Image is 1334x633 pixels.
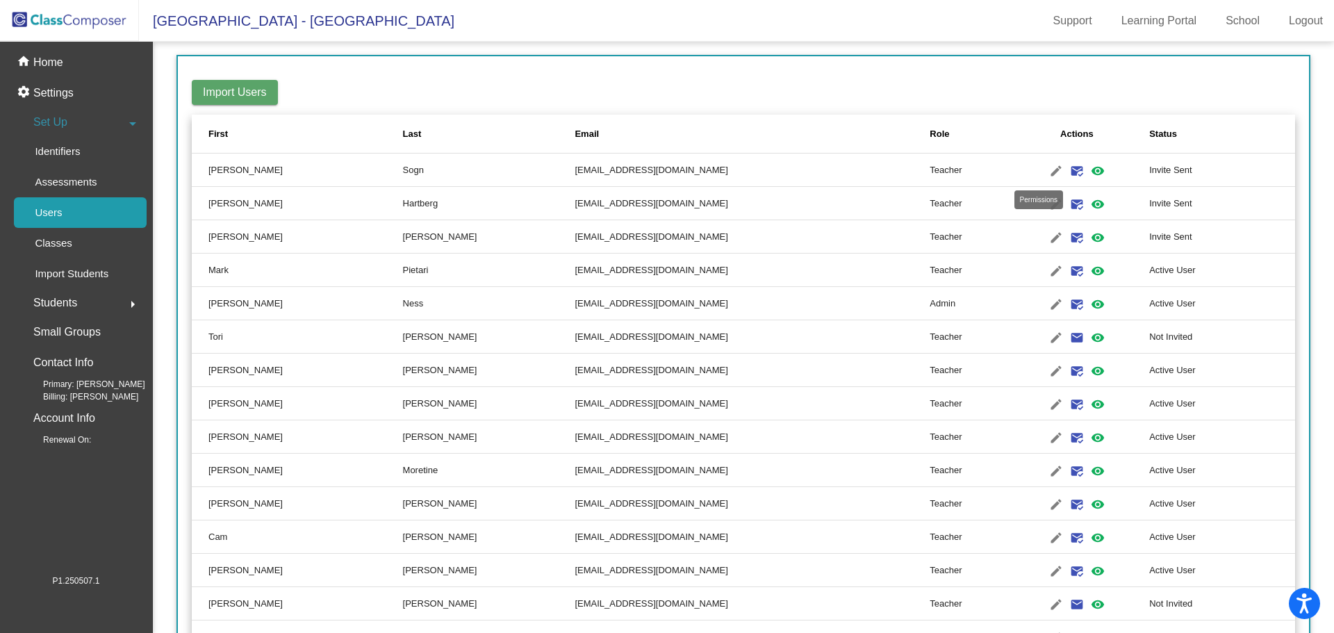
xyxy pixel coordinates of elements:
td: [PERSON_NAME] [403,320,575,354]
a: Learning Portal [1110,10,1208,32]
mat-icon: visibility [1089,296,1106,313]
td: [PERSON_NAME] [403,387,575,420]
mat-icon: visibility [1089,329,1106,346]
td: [PERSON_NAME] [192,487,403,520]
td: [PERSON_NAME] [403,487,575,520]
span: Students [33,293,77,313]
td: Mark [192,254,403,287]
a: Support [1042,10,1103,32]
td: Active User [1149,454,1295,487]
td: [PERSON_NAME] [192,420,403,454]
mat-icon: visibility [1089,596,1106,613]
td: Active User [1149,420,1295,454]
td: [PERSON_NAME] [192,287,403,320]
p: Identifiers [35,143,80,160]
mat-icon: edit [1048,329,1064,346]
button: Import Users [192,80,278,105]
div: Role [930,127,1004,141]
mat-icon: edit [1048,529,1064,546]
mat-icon: edit [1048,196,1064,213]
div: Email [575,127,599,141]
td: Active User [1149,387,1295,420]
td: Teacher [930,387,1004,420]
td: [PERSON_NAME] [192,220,403,254]
mat-icon: mark_email_read [1069,263,1085,279]
span: [GEOGRAPHIC_DATA] - [GEOGRAPHIC_DATA] [139,10,454,32]
mat-icon: visibility [1089,396,1106,413]
p: Assessments [35,174,97,190]
mat-icon: visibility [1089,496,1106,513]
td: Teacher [930,587,1004,620]
mat-icon: settings [17,85,33,101]
td: Teacher [930,354,1004,387]
mat-icon: edit [1048,563,1064,579]
td: [PERSON_NAME] [192,554,403,587]
p: Settings [33,85,74,101]
div: Status [1149,127,1278,141]
td: Teacher [930,520,1004,554]
span: Renewal On: [21,434,91,446]
td: Pietari [403,254,575,287]
td: [EMAIL_ADDRESS][DOMAIN_NAME] [575,220,930,254]
mat-icon: edit [1048,463,1064,479]
td: [PERSON_NAME] [192,354,403,387]
mat-icon: mark_email_read [1069,163,1085,179]
span: Primary: [PERSON_NAME] [21,378,145,391]
td: [EMAIL_ADDRESS][DOMAIN_NAME] [575,554,930,587]
mat-icon: email [1069,329,1085,346]
mat-icon: mark_email_read [1069,196,1085,213]
mat-icon: edit [1048,263,1064,279]
span: Import Users [203,86,267,98]
div: First [208,127,228,141]
td: [EMAIL_ADDRESS][DOMAIN_NAME] [575,354,930,387]
a: School [1214,10,1271,32]
td: Teacher [930,187,1004,220]
td: [PERSON_NAME] [403,520,575,554]
td: Hartberg [403,187,575,220]
td: Not Invited [1149,587,1295,620]
p: Classes [35,235,72,252]
td: [EMAIL_ADDRESS][DOMAIN_NAME] [575,287,930,320]
td: Ness [403,287,575,320]
p: Contact Info [33,353,93,372]
mat-icon: mark_email_read [1069,229,1085,246]
mat-icon: email [1069,596,1085,613]
div: Last [403,127,422,141]
p: Home [33,54,63,71]
mat-icon: visibility [1089,463,1106,479]
td: Teacher [930,220,1004,254]
mat-icon: arrow_drop_down [124,115,141,132]
td: Active User [1149,354,1295,387]
mat-icon: edit [1048,363,1064,379]
td: Teacher [930,154,1004,187]
td: Invite Sent [1149,187,1295,220]
td: Admin [930,287,1004,320]
p: Users [35,204,62,221]
div: Role [930,127,949,141]
td: Active User [1149,554,1295,587]
mat-icon: mark_email_read [1069,429,1085,446]
th: Actions [1005,115,1150,154]
div: First [208,127,403,141]
td: [EMAIL_ADDRESS][DOMAIN_NAME] [575,254,930,287]
p: Small Groups [33,322,101,342]
td: Tori [192,320,403,354]
td: Active User [1149,254,1295,287]
td: [EMAIL_ADDRESS][DOMAIN_NAME] [575,187,930,220]
td: [EMAIL_ADDRESS][DOMAIN_NAME] [575,520,930,554]
mat-icon: edit [1048,496,1064,513]
mat-icon: mark_email_read [1069,496,1085,513]
mat-icon: mark_email_read [1069,563,1085,579]
mat-icon: edit [1048,163,1064,179]
mat-icon: mark_email_read [1069,463,1085,479]
td: Teacher [930,554,1004,587]
td: [EMAIL_ADDRESS][DOMAIN_NAME] [575,420,930,454]
mat-icon: visibility [1089,229,1106,246]
td: [EMAIL_ADDRESS][DOMAIN_NAME] [575,387,930,420]
mat-icon: visibility [1089,429,1106,446]
td: [EMAIL_ADDRESS][DOMAIN_NAME] [575,320,930,354]
div: Status [1149,127,1177,141]
mat-icon: edit [1048,429,1064,446]
td: [PERSON_NAME] [403,587,575,620]
td: [PERSON_NAME] [192,387,403,420]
